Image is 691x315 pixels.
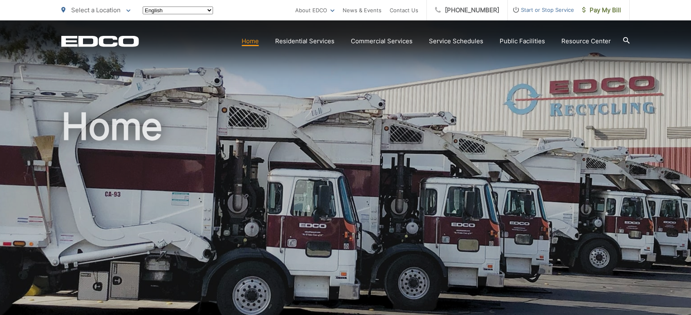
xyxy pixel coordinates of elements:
a: Resource Center [561,36,611,46]
a: Home [242,36,259,46]
a: EDCD logo. Return to the homepage. [61,35,139,47]
a: Residential Services [275,36,334,46]
a: Contact Us [390,5,418,15]
select: Select a language [143,7,213,14]
a: News & Events [343,5,381,15]
a: Commercial Services [351,36,413,46]
a: Public Facilities [500,36,545,46]
a: About EDCO [295,5,334,15]
a: Service Schedules [429,36,483,46]
span: Pay My Bill [582,5,621,15]
span: Select a Location [71,6,121,14]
